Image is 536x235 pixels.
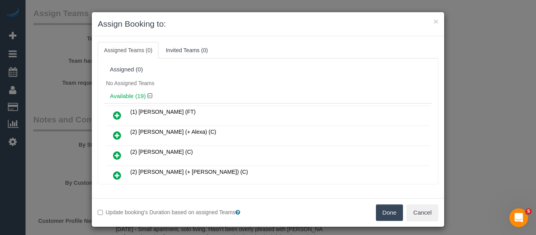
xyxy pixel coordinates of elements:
span: (2) [PERSON_NAME] (+ Alexa) (C) [130,129,216,135]
h3: Assign Booking to: [98,18,438,30]
button: × [434,17,438,26]
span: (1) [PERSON_NAME] (FT) [130,109,195,115]
button: Done [376,204,403,221]
iframe: Intercom live chat [509,208,528,227]
a: Invited Teams (0) [159,42,214,58]
input: Update booking's Duration based on assigned Teams [98,210,103,215]
button: Cancel [407,204,438,221]
span: 5 [525,208,532,215]
span: (2) [PERSON_NAME] (C) [130,149,193,155]
span: No Assigned Teams [106,80,154,86]
a: Assigned Teams (0) [98,42,159,58]
h4: Available (19) [110,93,426,100]
div: Assigned (0) [110,66,426,73]
label: Update booking's Duration based on assigned Teams [98,208,262,216]
span: (2) [PERSON_NAME] (+ [PERSON_NAME]) (C) [130,169,248,175]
